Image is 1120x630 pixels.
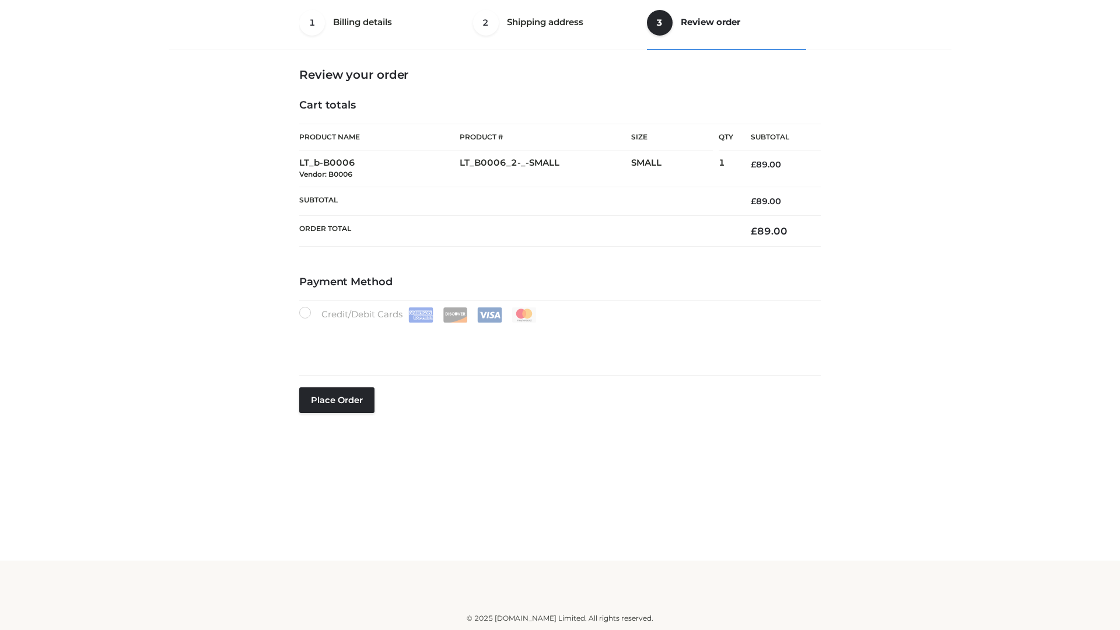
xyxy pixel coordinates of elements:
label: Credit/Debit Cards [299,307,538,323]
td: SMALL [631,150,719,187]
h3: Review your order [299,68,821,82]
span: £ [751,196,756,206]
bdi: 89.00 [751,159,781,170]
span: £ [751,159,756,170]
td: LT_b-B0006 [299,150,460,187]
td: 1 [719,150,733,187]
h4: Cart totals [299,99,821,112]
h4: Payment Method [299,276,821,289]
img: Amex [408,307,433,323]
div: © 2025 [DOMAIN_NAME] Limited. All rights reserved. [173,612,947,624]
th: Subtotal [299,187,733,215]
img: Discover [443,307,468,323]
small: Vendor: B0006 [299,170,352,178]
th: Product Name [299,124,460,150]
th: Subtotal [733,124,821,150]
th: Size [631,124,713,150]
img: Mastercard [512,307,537,323]
img: Visa [477,307,502,323]
span: £ [751,225,757,237]
td: LT_B0006_2-_-SMALL [460,150,631,187]
button: Place order [299,387,374,413]
th: Qty [719,124,733,150]
bdi: 89.00 [751,196,781,206]
bdi: 89.00 [751,225,787,237]
th: Order Total [299,216,733,247]
iframe: Secure payment input frame [297,320,818,363]
th: Product # [460,124,631,150]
